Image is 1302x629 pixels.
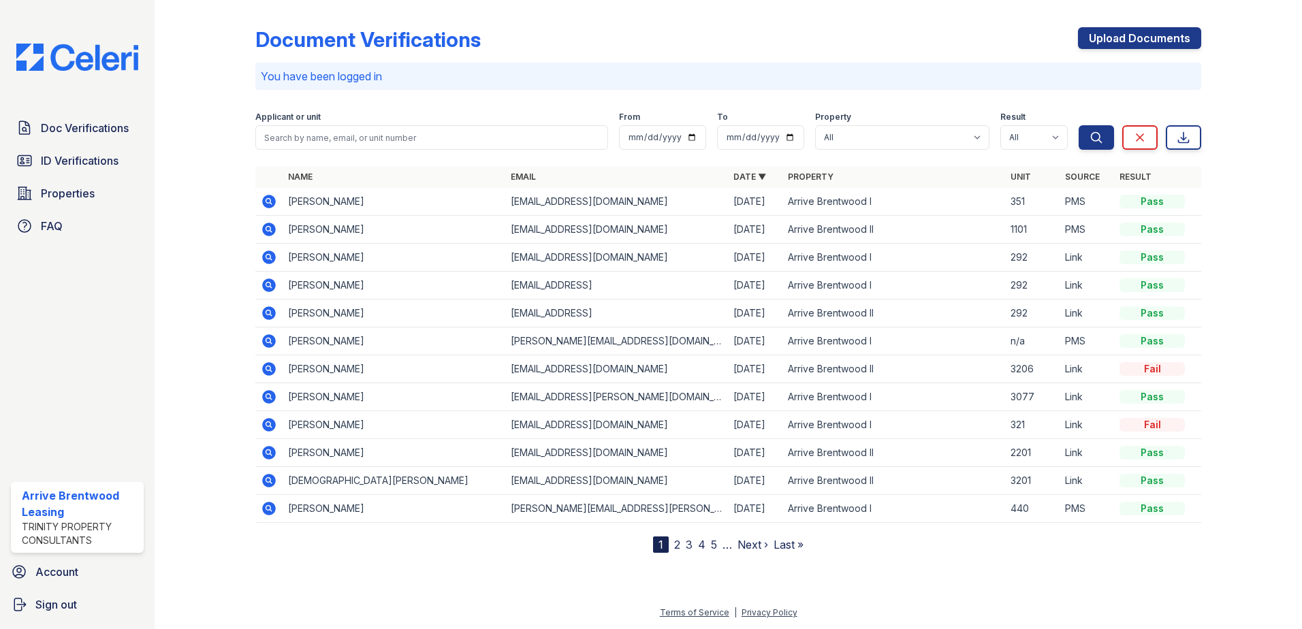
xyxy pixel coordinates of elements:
[723,536,732,553] span: …
[774,538,804,551] a: Last »
[1005,467,1060,495] td: 3201
[1120,362,1185,376] div: Fail
[1060,300,1114,327] td: Link
[283,495,505,523] td: [PERSON_NAME]
[728,439,782,467] td: [DATE]
[261,68,1196,84] p: You have been logged in
[505,383,728,411] td: [EMAIL_ADDRESS][PERSON_NAME][DOMAIN_NAME]
[733,172,766,182] a: Date ▼
[1120,278,1185,292] div: Pass
[728,327,782,355] td: [DATE]
[255,27,481,52] div: Document Verifications
[283,216,505,244] td: [PERSON_NAME]
[782,411,1005,439] td: Arrive Brentwood I
[1120,195,1185,208] div: Pass
[728,383,782,411] td: [DATE]
[1060,439,1114,467] td: Link
[788,172,833,182] a: Property
[41,152,118,169] span: ID Verifications
[1120,306,1185,320] div: Pass
[288,172,313,182] a: Name
[728,355,782,383] td: [DATE]
[717,112,728,123] label: To
[255,112,321,123] label: Applicant or unit
[1060,411,1114,439] td: Link
[1005,411,1060,439] td: 321
[1120,223,1185,236] div: Pass
[1065,172,1100,182] a: Source
[5,44,149,71] img: CE_Logo_Blue-a8612792a0a2168367f1c8372b55b34899dd931a85d93a1a3d3e32e68fde9ad4.png
[5,558,149,585] a: Account
[283,411,505,439] td: [PERSON_NAME]
[1120,172,1152,182] a: Result
[1005,272,1060,300] td: 292
[283,272,505,300] td: [PERSON_NAME]
[1005,495,1060,523] td: 440
[1120,334,1185,348] div: Pass
[1078,27,1201,49] a: Upload Documents
[1120,251,1185,264] div: Pass
[782,244,1005,272] td: Arrive Brentwood I
[1060,495,1114,523] td: PMS
[653,536,669,553] div: 1
[1120,390,1185,404] div: Pass
[255,125,608,150] input: Search by name, email, or unit number
[283,439,505,467] td: [PERSON_NAME]
[742,607,797,617] a: Privacy Policy
[1060,188,1114,216] td: PMS
[782,495,1005,523] td: Arrive Brentwood I
[1005,300,1060,327] td: 292
[728,467,782,495] td: [DATE]
[283,188,505,216] td: [PERSON_NAME]
[22,487,138,520] div: Arrive Brentwood Leasing
[782,383,1005,411] td: Arrive Brentwood I
[5,591,149,618] a: Sign out
[1120,418,1185,432] div: Fail
[1011,172,1031,182] a: Unit
[782,272,1005,300] td: Arrive Brentwood I
[1060,272,1114,300] td: Link
[505,495,728,523] td: [PERSON_NAME][EMAIL_ADDRESS][PERSON_NAME][DOMAIN_NAME]
[1005,327,1060,355] td: n/a
[35,564,78,580] span: Account
[22,520,138,547] div: Trinity Property Consultants
[782,355,1005,383] td: Arrive Brentwood II
[734,607,737,617] div: |
[505,300,728,327] td: [EMAIL_ADDRESS]
[728,188,782,216] td: [DATE]
[505,355,728,383] td: [EMAIL_ADDRESS][DOMAIN_NAME]
[41,218,63,234] span: FAQ
[1060,383,1114,411] td: Link
[283,467,505,495] td: [DEMOGRAPHIC_DATA][PERSON_NAME]
[1120,502,1185,515] div: Pass
[728,244,782,272] td: [DATE]
[728,411,782,439] td: [DATE]
[728,495,782,523] td: [DATE]
[619,112,640,123] label: From
[815,112,851,123] label: Property
[728,216,782,244] td: [DATE]
[782,300,1005,327] td: Arrive Brentwood II
[1005,188,1060,216] td: 351
[505,439,728,467] td: [EMAIL_ADDRESS][DOMAIN_NAME]
[782,439,1005,467] td: Arrive Brentwood II
[1060,355,1114,383] td: Link
[505,327,728,355] td: [PERSON_NAME][EMAIL_ADDRESS][DOMAIN_NAME]
[283,327,505,355] td: [PERSON_NAME]
[511,172,536,182] a: Email
[728,300,782,327] td: [DATE]
[782,188,1005,216] td: Arrive Brentwood I
[283,244,505,272] td: [PERSON_NAME]
[505,188,728,216] td: [EMAIL_ADDRESS][DOMAIN_NAME]
[674,538,680,551] a: 2
[728,272,782,300] td: [DATE]
[1120,474,1185,487] div: Pass
[1005,244,1060,272] td: 292
[698,538,705,551] a: 4
[283,300,505,327] td: [PERSON_NAME]
[782,216,1005,244] td: Arrive Brentwood II
[505,244,728,272] td: [EMAIL_ADDRESS][DOMAIN_NAME]
[41,120,129,136] span: Doc Verifications
[11,212,144,240] a: FAQ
